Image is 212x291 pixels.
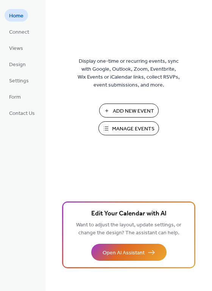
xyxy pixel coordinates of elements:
span: Design [9,61,26,69]
button: Add New Event [99,104,159,118]
span: Add New Event [113,107,154,115]
span: Form [9,93,21,101]
span: Want to adjust the layout, update settings, or change the design? The assistant can help. [76,220,181,238]
span: Settings [9,77,29,85]
a: Settings [5,74,33,87]
a: Home [5,9,28,22]
span: Open AI Assistant [103,249,145,257]
span: Contact Us [9,110,35,118]
span: Manage Events [112,125,154,133]
a: Views [5,42,28,54]
a: Form [5,90,25,103]
span: Display one-time or recurring events, sync with Google, Outlook, Zoom, Eventbrite, Wix Events or ... [78,57,180,89]
span: Connect [9,28,29,36]
span: Edit Your Calendar with AI [91,209,167,219]
a: Contact Us [5,107,39,119]
span: Views [9,45,23,53]
button: Open AI Assistant [91,244,167,261]
a: Design [5,58,30,70]
a: Connect [5,25,34,38]
button: Manage Events [98,121,159,135]
span: Home [9,12,23,20]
